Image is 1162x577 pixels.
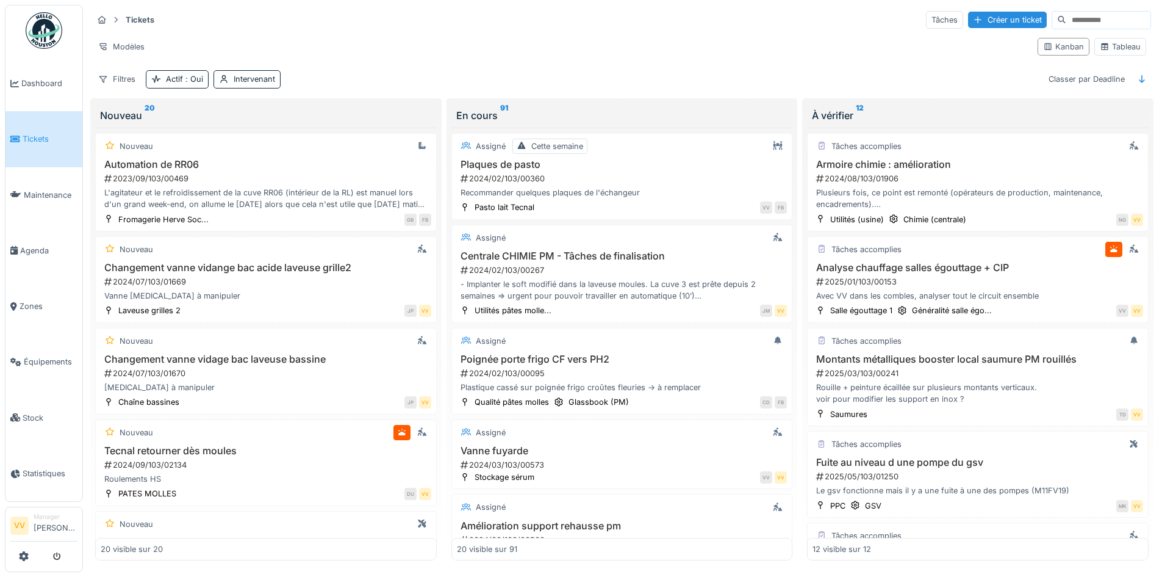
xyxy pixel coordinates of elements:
[500,108,508,123] sup: 91
[457,445,787,457] h3: Vanne fuyarde
[120,244,153,255] div: Nouveau
[234,73,275,85] div: Intervenant
[475,471,534,483] div: Stockage sérum
[531,140,583,152] div: Cette semaine
[1131,500,1143,512] div: VV
[121,14,159,26] strong: Tickets
[1043,70,1130,88] div: Classer par Deadline
[1131,305,1143,317] div: VV
[912,305,992,316] div: Généralité salle égo...
[475,305,551,316] div: Utilités pâtes molle...
[812,262,1143,274] h3: Analyse chauffage salles égouttage + CIP
[459,173,787,184] div: 2024/02/103/00360
[1116,214,1128,226] div: NG
[103,276,431,288] div: 2024/07/103/01669
[830,305,892,316] div: Salle égouttage 1
[145,108,155,123] sup: 20
[476,501,506,513] div: Assigné
[456,108,788,123] div: En cours
[120,140,153,152] div: Nouveau
[812,290,1143,302] div: Avec VV dans les combles, analyser tout le circuit ensemble
[831,244,902,255] div: Tâches accomplies
[760,396,772,408] div: CD
[865,500,881,512] div: GSV
[1131,214,1143,226] div: VV
[457,278,787,302] div: - Implanter le soft modifié dans la laveuse moules. La cuve 3 est prête depuis 2 semaines => urge...
[5,167,82,223] a: Maintenance
[101,159,431,170] h3: Automation de RR06
[120,427,153,438] div: Nouveau
[476,140,506,152] div: Assigné
[118,488,176,499] div: PATES MOLLES
[101,354,431,365] h3: Changement vanne vidage bac laveuse bassine
[459,264,787,276] div: 2024/02/103/00267
[5,278,82,334] a: Zones
[100,108,432,123] div: Nouveau
[120,518,153,530] div: Nouveau
[457,382,787,393] div: Plastique cassé sur poignée frigo croûtes fleuries -> à remplacer
[101,290,431,302] div: Vanne [MEDICAL_DATA] à manipuler
[10,517,29,535] li: VV
[404,305,417,317] div: JP
[20,245,77,256] span: Agenda
[760,305,772,317] div: JM
[419,305,431,317] div: VV
[1116,408,1128,421] div: TD
[101,382,431,393] div: [MEDICAL_DATA] à manipuler
[5,446,82,501] a: Statistiques
[968,12,1047,28] div: Créer un ticket
[118,214,209,225] div: Fromagerie Herve Soc...
[5,223,82,278] a: Agenda
[93,70,141,88] div: Filtres
[5,111,82,167] a: Tickets
[457,520,787,532] h3: Amélioration support rehausse pm
[120,335,153,347] div: Nouveau
[10,512,77,542] a: VV Manager[PERSON_NAME]
[23,133,77,145] span: Tickets
[101,445,431,457] h3: Tecnal retourner dès moules
[760,201,772,214] div: VV
[815,471,1143,482] div: 2025/05/103/01250
[1116,305,1128,317] div: VV
[404,214,417,226] div: GB
[101,262,431,274] h3: Changement vanne vidange bac acide laveuse grille2
[34,512,77,521] div: Manager
[166,73,203,85] div: Actif
[830,214,884,225] div: Utilités (usine)
[760,471,772,484] div: VV
[419,396,431,408] div: VV
[5,56,82,111] a: Dashboard
[101,537,431,548] h3: Manche pour vanne pied de cuve 2 PDD
[476,232,506,244] div: Assigné
[812,457,1143,468] h3: Fuite au niveau d une pompe du gsv
[926,11,963,29] div: Tâches
[457,250,787,262] h3: Centrale CHIMIE PM - Tâches de finalisation
[812,382,1143,405] div: Rouille + peinture écaillée sur plusieurs montants verticaux. voir pour modifier les support en i...
[831,335,902,347] div: Tâches accomplies
[457,187,787,198] div: Recommander quelques plaques de l'échangeur
[1100,41,1141,53] div: Tableau
[419,488,431,500] div: VV
[26,12,62,49] img: Badge_color-CXgf-gQk.svg
[183,74,203,84] span: : Oui
[815,368,1143,379] div: 2025/03/103/00241
[775,201,787,214] div: FB
[568,396,629,408] div: Glassbook (PM)
[856,108,864,123] sup: 12
[775,471,787,484] div: VV
[101,543,163,555] div: 20 visible sur 20
[775,305,787,317] div: VV
[815,173,1143,184] div: 2024/08/103/01906
[103,368,431,379] div: 2024/07/103/01670
[831,438,902,450] div: Tâches accomplies
[23,468,77,479] span: Statistiques
[812,187,1143,210] div: Plusieurs fois, ce point est remonté (opérateurs de production, maintenance, encadrements). Le bu...
[459,368,787,379] div: 2024/02/103/00095
[812,354,1143,365] h3: Montants métalliques booster local saumure PM rouillés
[5,334,82,390] a: Équipements
[812,485,1143,496] div: Le gsv fonctionne mais il y a une fuite à une des pompes (M11FV19)
[457,159,787,170] h3: Plaques de pasto
[812,543,871,555] div: 12 visible sur 12
[830,500,845,512] div: PPC
[1131,408,1143,421] div: VV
